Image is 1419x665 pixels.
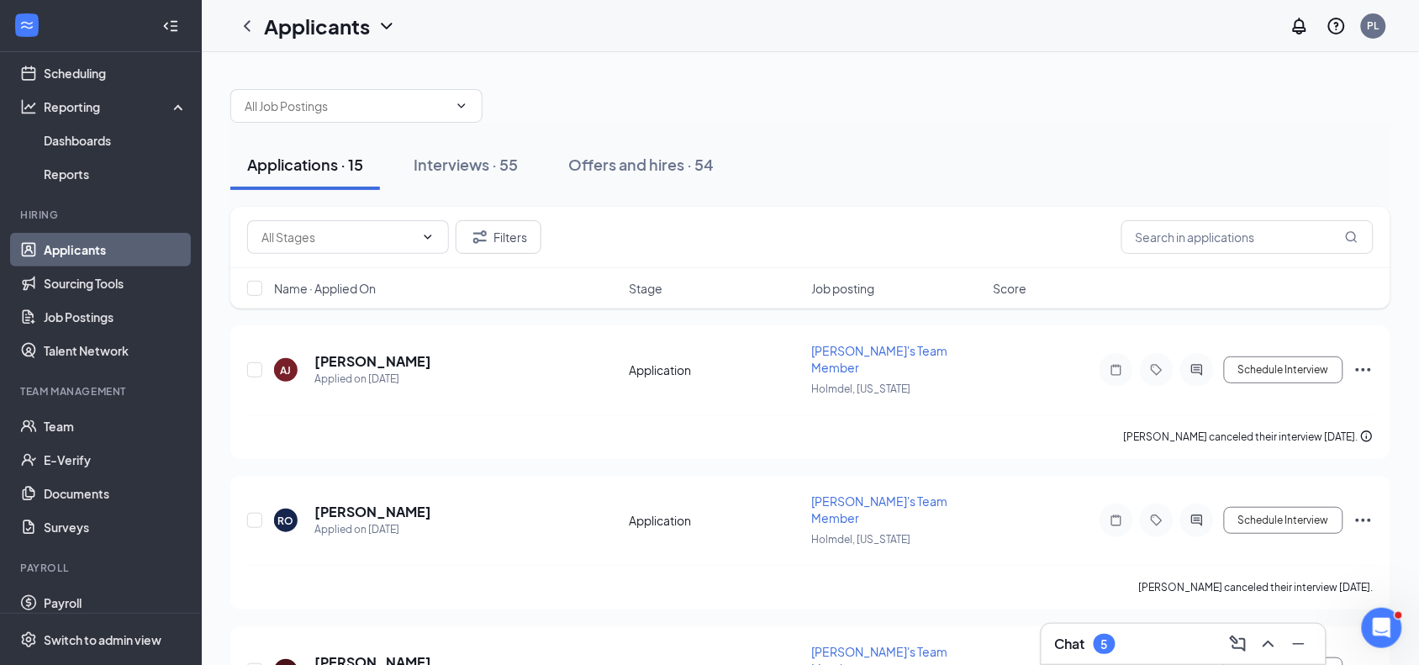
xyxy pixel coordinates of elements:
[1139,579,1374,596] div: [PERSON_NAME] canceled their interview [DATE].
[162,18,179,34] svg: Collapse
[44,409,187,443] a: Team
[568,154,714,175] div: Offers and hires · 54
[811,533,910,546] span: Holmdel, [US_STATE]
[377,16,397,36] svg: ChevronDown
[44,56,187,90] a: Scheduling
[1121,220,1374,254] input: Search in applications
[44,267,187,300] a: Sourcing Tools
[44,233,187,267] a: Applicants
[1055,635,1085,653] h3: Chat
[470,227,490,247] svg: Filter
[44,334,187,367] a: Talent Network
[237,16,257,36] svg: ChevronLeft
[278,514,294,528] div: RO
[314,371,431,388] div: Applied on [DATE]
[1368,18,1379,33] div: PL
[1285,631,1312,657] button: Minimize
[44,586,187,620] a: Payroll
[1345,230,1358,244] svg: MagnifyingGlass
[1362,608,1402,648] iframe: Intercom live chat
[1224,507,1343,534] button: Schedule Interview
[421,230,435,244] svg: ChevronDown
[274,280,376,297] span: Name · Applied On
[1147,363,1167,377] svg: Tag
[1327,16,1347,36] svg: QuestionInfo
[314,503,431,521] h5: [PERSON_NAME]
[629,512,801,529] div: Application
[245,97,448,115] input: All Job Postings
[1106,363,1126,377] svg: Note
[1101,637,1108,652] div: 5
[1147,514,1167,527] svg: Tag
[1353,510,1374,530] svg: Ellipses
[1258,634,1279,654] svg: ChevronUp
[1255,631,1282,657] button: ChevronUp
[1187,514,1207,527] svg: ActiveChat
[1228,634,1248,654] svg: ComposeMessage
[44,631,161,648] div: Switch to admin view
[247,154,363,175] div: Applications · 15
[44,98,188,115] div: Reporting
[1225,631,1252,657] button: ComposeMessage
[18,17,35,34] svg: WorkstreamLogo
[20,208,184,222] div: Hiring
[264,12,370,40] h1: Applicants
[281,363,292,377] div: AJ
[314,352,431,371] h5: [PERSON_NAME]
[20,631,37,648] svg: Settings
[1353,360,1374,380] svg: Ellipses
[629,362,801,378] div: Application
[1290,16,1310,36] svg: Notifications
[1224,356,1343,383] button: Schedule Interview
[20,384,184,398] div: Team Management
[261,228,414,246] input: All Stages
[455,99,468,113] svg: ChevronDown
[414,154,518,175] div: Interviews · 55
[629,280,662,297] span: Stage
[1106,514,1126,527] svg: Note
[44,510,187,544] a: Surveys
[20,561,184,575] div: Payroll
[456,220,541,254] button: Filter Filters
[44,443,187,477] a: E-Verify
[314,521,431,538] div: Applied on [DATE]
[811,280,874,297] span: Job posting
[1124,429,1374,446] div: [PERSON_NAME] canceled their interview [DATE].
[44,124,187,157] a: Dashboards
[1360,430,1374,443] svg: Info
[811,343,947,375] span: [PERSON_NAME]'s Team Member
[1187,363,1207,377] svg: ActiveChat
[811,493,947,525] span: [PERSON_NAME]'s Team Member
[20,98,37,115] svg: Analysis
[994,280,1027,297] span: Score
[44,157,187,191] a: Reports
[44,477,187,510] a: Documents
[44,300,187,334] a: Job Postings
[811,383,910,395] span: Holmdel, [US_STATE]
[1289,634,1309,654] svg: Minimize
